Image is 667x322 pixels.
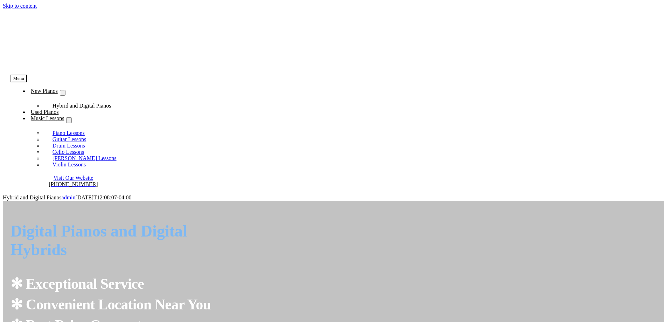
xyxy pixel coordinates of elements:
[31,115,64,121] span: Music Lessons
[62,194,76,200] a: admin
[11,222,242,259] h1: Digital Pianos and Digital Hybrids
[43,125,95,141] a: Piano Lessons
[43,131,96,147] a: Guitar Lessons
[3,3,37,9] a: Skip to content
[3,194,62,200] span: Hybrid and Digital Pianos
[43,150,126,166] a: [PERSON_NAME] Lessons
[53,175,93,181] a: Visit Our Website
[11,75,27,82] button: Menu
[43,98,121,114] a: Hybrid and Digital Pianos
[31,88,58,94] span: New Pianos
[29,86,60,97] a: New Pianos
[43,144,94,160] a: Cello Lessons
[53,136,86,142] span: Guitar Lessons
[11,276,211,313] strong: ✻ Exceptional Service ✻ Convenient Location Near You
[53,130,85,136] span: Piano Lessons
[49,181,98,187] a: [PHONE_NUMBER]
[53,149,84,155] span: Cello Lessons
[76,194,132,200] span: [DATE]T12:08:07-04:00
[29,107,61,118] a: Used Pianos
[53,162,86,167] span: Violin Lessons
[53,103,111,109] span: Hybrid and Digital Pianos
[11,61,116,67] a: taylors-music-store-west-chester
[43,157,96,172] a: Violin Lessons
[66,117,72,123] button: Open submenu of Music Lessons
[29,113,67,124] a: Music Lessons
[53,155,117,161] span: [PERSON_NAME] Lessons
[11,75,232,168] nav: Menu
[43,138,95,153] a: Drum Lessons
[31,109,59,115] span: Used Pianos
[53,143,85,149] span: Drum Lessons
[13,76,24,81] span: Menu
[60,90,65,96] button: Open submenu of New Pianos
